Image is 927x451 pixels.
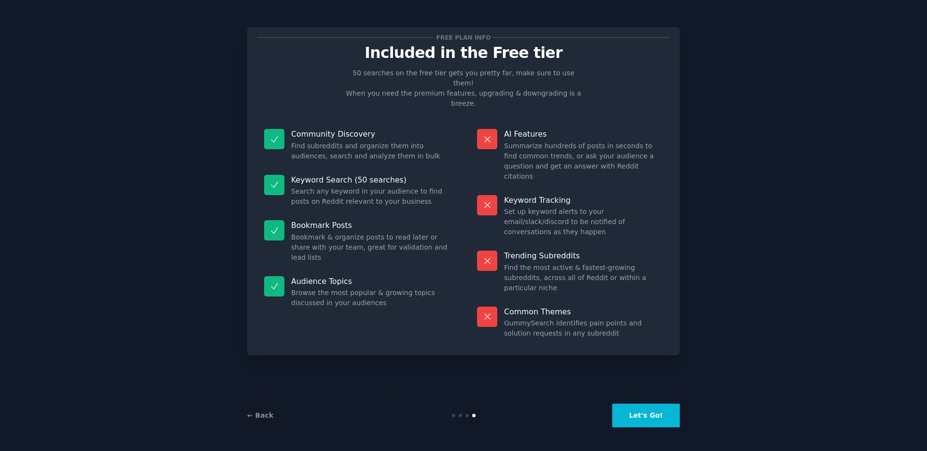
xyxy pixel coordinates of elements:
span: Free plan info [435,32,492,42]
p: Keyword Search (50 searches) [291,175,450,185]
button: Let's Go! [612,404,680,427]
p: Included in the Free tier [257,44,670,61]
p: Common Themes [504,307,663,317]
dd: Find subreddits and organize them into audiences, search and analyze them in bulk [291,141,450,161]
p: Audience Topics [291,276,450,286]
p: 50 searches on the free tier gets you pretty far, make sure to use them! When you need the premiu... [342,68,585,109]
dd: Browse the most popular & growing topics discussed in your audiences [291,288,450,308]
p: AI Features [504,129,663,139]
dd: Set up keyword alerts to your email/slack/discord to be notified of conversations as they happen [504,207,663,237]
p: Keyword Tracking [504,195,663,205]
p: Community Discovery [291,129,450,139]
dd: Bookmark & organize posts to read later or share with your team, great for validation and lead lists [291,232,450,263]
a: ← Back [247,411,273,419]
dd: Find the most active & fastest-growing subreddits, across all of Reddit or within a particular niche [504,263,663,293]
p: Bookmark Posts [291,220,450,230]
p: Trending Subreddits [504,251,663,261]
dd: GummySearch identifies pain points and solution requests in any subreddit [504,318,663,338]
dd: Search any keyword in your audience to find posts on Reddit relevant to your business [291,186,450,207]
dd: Summarize hundreds of posts in seconds to find common trends, or ask your audience a question and... [504,141,663,182]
